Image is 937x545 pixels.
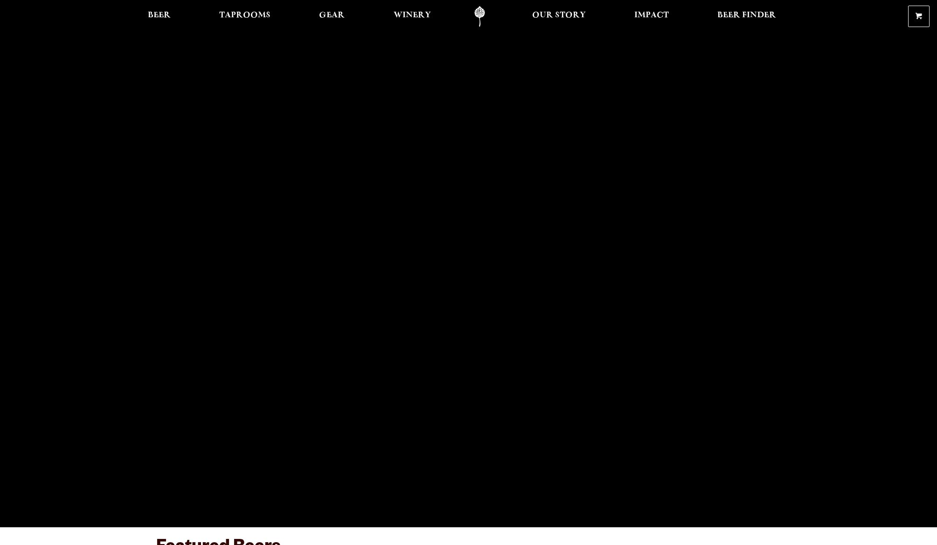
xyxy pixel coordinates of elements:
a: Taprooms [213,6,277,27]
a: Gear [313,6,351,27]
a: Beer Finder [711,6,782,27]
span: Winery [394,12,431,19]
span: Our Story [532,12,586,19]
span: Taprooms [219,12,271,19]
span: Impact [634,12,669,19]
span: Gear [319,12,345,19]
a: Odell Home [462,6,497,27]
a: Impact [628,6,675,27]
a: Our Story [526,6,592,27]
a: Beer [142,6,177,27]
a: Winery [388,6,437,27]
span: Beer Finder [717,12,776,19]
span: Beer [148,12,171,19]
